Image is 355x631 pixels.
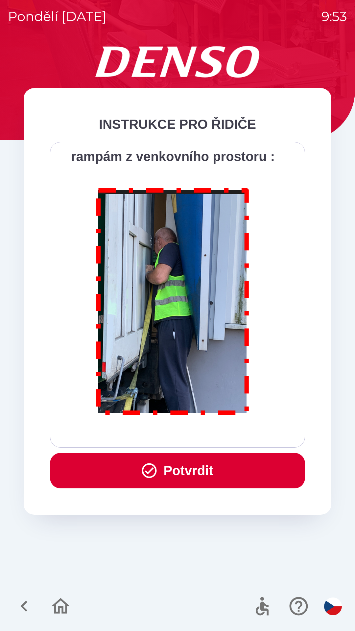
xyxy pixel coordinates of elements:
[24,46,331,78] img: Logo
[324,597,342,615] img: cs flag
[321,7,347,26] p: 9:53
[50,453,305,488] button: Potvrdit
[50,114,305,134] div: INSTRUKCE PRO ŘIDIČE
[89,179,257,421] img: M8MNayrTL6gAAAABJRU5ErkJggg==
[8,7,106,26] p: pondělí [DATE]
